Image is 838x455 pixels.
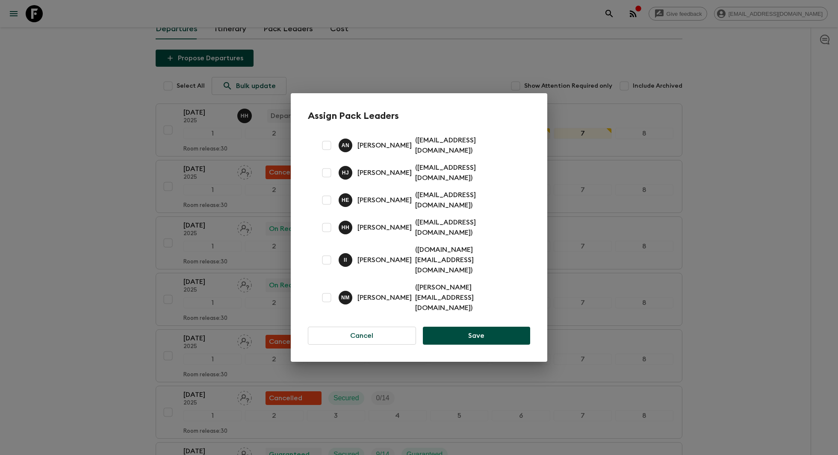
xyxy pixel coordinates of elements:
[357,292,412,303] p: [PERSON_NAME]
[415,190,520,210] p: ( [EMAIL_ADDRESS][DOMAIN_NAME] )
[357,222,412,233] p: [PERSON_NAME]
[342,224,350,231] p: H H
[415,135,520,156] p: ( [EMAIL_ADDRESS][DOMAIN_NAME] )
[344,257,347,263] p: I I
[357,168,412,178] p: [PERSON_NAME]
[357,255,412,265] p: [PERSON_NAME]
[308,110,530,121] h2: Assign Pack Leaders
[423,327,530,345] button: Save
[357,140,412,151] p: [PERSON_NAME]
[415,282,520,313] p: ( [PERSON_NAME][EMAIL_ADDRESS][DOMAIN_NAME] )
[415,162,520,183] p: ( [EMAIL_ADDRESS][DOMAIN_NAME] )
[357,195,412,205] p: [PERSON_NAME]
[341,294,350,301] p: N M
[308,327,416,345] button: Cancel
[342,197,349,204] p: H E
[342,142,350,149] p: A N
[415,245,520,275] p: ( [DOMAIN_NAME][EMAIL_ADDRESS][DOMAIN_NAME] )
[415,217,520,238] p: ( [EMAIL_ADDRESS][DOMAIN_NAME] )
[342,169,349,176] p: H J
